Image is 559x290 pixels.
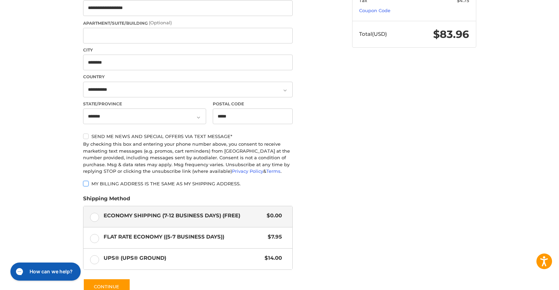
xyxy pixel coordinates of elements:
[83,181,293,186] label: My billing address is the same as my shipping address.
[104,254,261,262] span: UPS® (UPS® Ground)
[149,20,172,25] small: (Optional)
[261,254,282,262] span: $14.00
[104,233,265,241] span: Flat Rate Economy ((5-7 Business Days))
[7,260,83,283] iframe: Gorgias live chat messenger
[83,141,293,175] div: By checking this box and entering your phone number above, you consent to receive marketing text ...
[433,28,469,41] span: $83.96
[83,74,293,80] label: Country
[83,101,206,107] label: State/Province
[264,212,282,220] span: $0.00
[83,47,293,53] label: City
[83,19,293,26] label: Apartment/Suite/Building
[266,168,281,174] a: Terms
[359,8,390,13] a: Coupon Code
[213,101,293,107] label: Postal Code
[232,168,263,174] a: Privacy Policy
[83,195,130,206] legend: Shipping Method
[359,31,387,37] span: Total (USD)
[104,212,264,220] span: Economy Shipping (7-12 Business Days) (Free)
[83,134,293,139] label: Send me news and special offers via text message*
[265,233,282,241] span: $7.95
